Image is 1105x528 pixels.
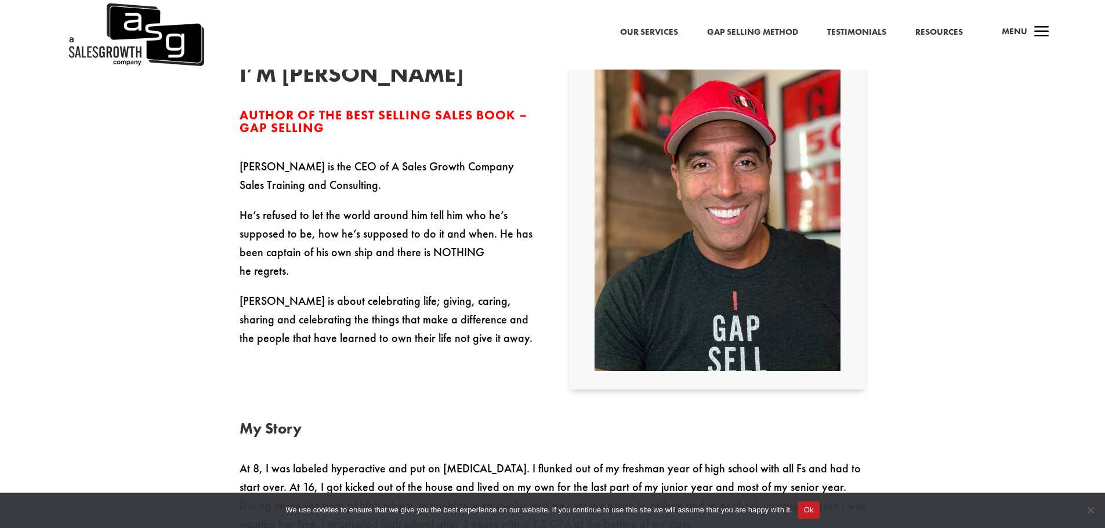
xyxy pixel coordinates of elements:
p: [PERSON_NAME] is the CEO of A Sales Growth Company Sales Training and Consulting. [240,157,535,206]
span: Menu [1002,26,1027,37]
span: No [1085,504,1096,516]
span: We use cookies to ensure that we give you the best experience on our website. If you continue to ... [285,504,792,516]
a: Gap Selling Method [707,25,798,40]
span: a [1030,21,1053,44]
a: Our Services [620,25,678,40]
p: He’s refused to let the world around him tell him who he’s supposed to be, how he’s supposed to d... [240,206,535,292]
a: Resources [915,25,963,40]
h2: My Story [240,421,866,442]
span: Author of the Best Selling Sales Book – Gap Selling [240,107,527,136]
a: Testimonials [827,25,886,40]
p: [PERSON_NAME] is about celebrating life; giving, caring, sharing and celebrating the things that ... [240,292,535,347]
button: Ok [798,501,820,519]
img: Headshot and Bio - Preferred Headshot [595,58,840,371]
